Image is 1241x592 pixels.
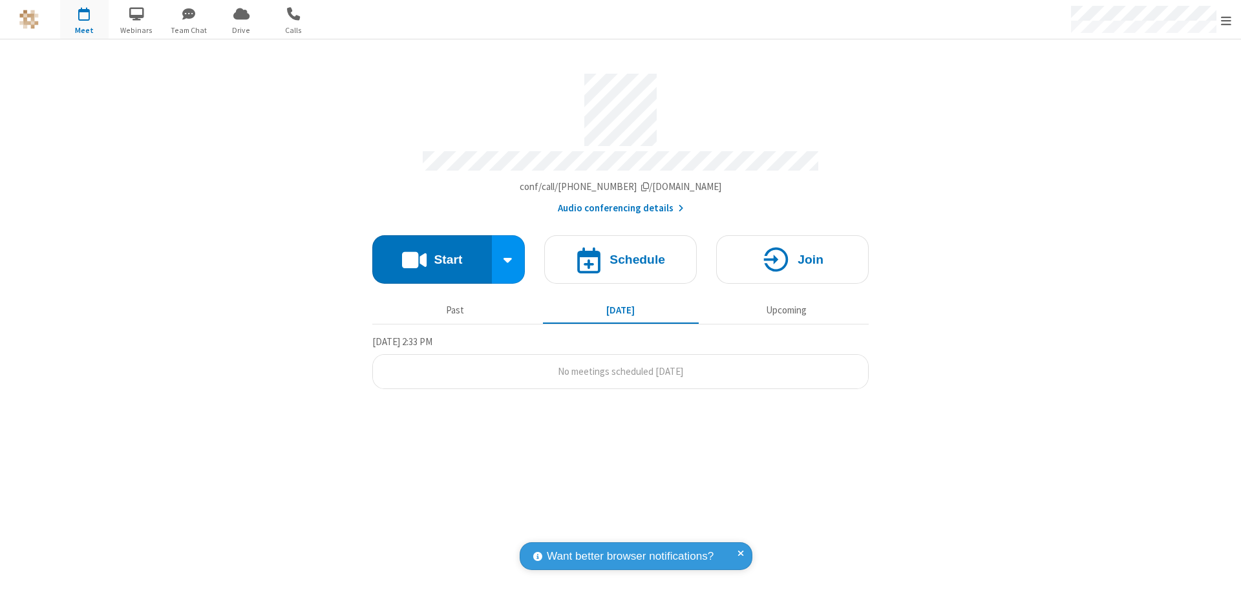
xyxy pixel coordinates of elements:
[377,298,533,322] button: Past
[708,298,864,322] button: Upcoming
[372,335,432,348] span: [DATE] 2:33 PM
[1209,558,1231,583] iframe: Chat
[372,235,492,284] button: Start
[60,25,109,36] span: Meet
[372,334,869,390] section: Today's Meetings
[798,253,823,266] h4: Join
[165,25,213,36] span: Team Chat
[543,298,699,322] button: [DATE]
[372,64,869,216] section: Account details
[270,25,318,36] span: Calls
[112,25,161,36] span: Webinars
[610,253,665,266] h4: Schedule
[558,365,683,377] span: No meetings scheduled [DATE]
[544,235,697,284] button: Schedule
[434,253,462,266] h4: Start
[716,235,869,284] button: Join
[558,201,684,216] button: Audio conferencing details
[492,235,525,284] div: Start conference options
[217,25,266,36] span: Drive
[520,180,722,195] button: Copy my meeting room linkCopy my meeting room link
[19,10,39,29] img: QA Selenium DO NOT DELETE OR CHANGE
[547,548,714,565] span: Want better browser notifications?
[520,180,722,193] span: Copy my meeting room link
